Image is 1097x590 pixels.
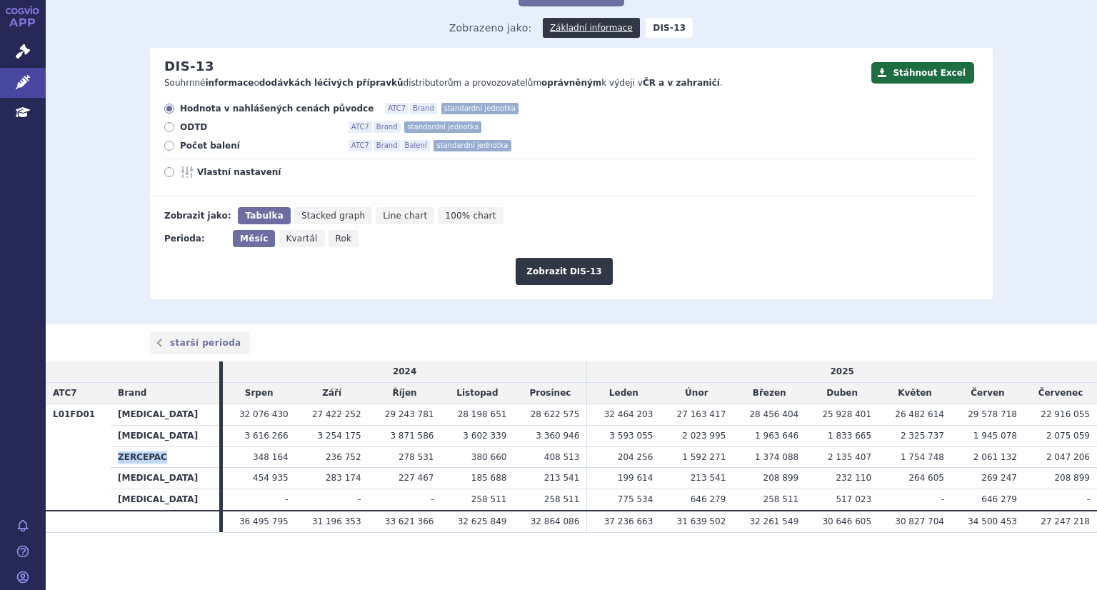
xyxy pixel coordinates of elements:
span: Line chart [383,211,427,221]
strong: dodávkách léčivých přípravků [259,78,404,88]
span: 30 827 704 [895,516,944,526]
span: 32 625 849 [458,516,507,526]
button: Stáhnout Excel [871,62,974,84]
span: 100% chart [445,211,496,221]
span: 258 511 [471,494,507,504]
td: 2024 [223,361,587,382]
span: Brand [118,388,146,398]
span: Zobrazeno jako: [449,18,532,38]
span: - [358,494,361,504]
span: 283 174 [326,473,361,483]
span: 380 660 [471,452,507,462]
span: ODTD [180,121,337,133]
span: 32 464 203 [604,409,653,419]
strong: oprávněným [541,78,601,88]
th: ZERCEPAC [111,446,219,468]
a: Základní informace [543,18,640,38]
span: 25 928 401 [822,409,871,419]
th: [MEDICAL_DATA] [111,425,219,446]
td: Únor [660,383,733,404]
span: 31 639 502 [677,516,726,526]
span: 236 752 [326,452,361,462]
span: 28 622 575 [531,409,580,419]
span: 3 871 586 [390,431,434,441]
span: 2 135 407 [828,452,871,462]
span: ATC7 [349,140,372,151]
span: 269 247 [981,473,1017,483]
th: [MEDICAL_DATA] [111,404,219,425]
span: 3 616 266 [245,431,289,441]
span: Brand [410,103,437,114]
span: ATC7 [53,388,77,398]
span: 31 196 353 [312,516,361,526]
span: Měsíc [240,234,268,244]
th: [MEDICAL_DATA] [111,489,219,511]
span: standardní jednotka [404,121,481,133]
span: ATC7 [385,103,409,114]
span: 258 511 [544,494,580,504]
span: Vlastní nastavení [197,166,354,178]
span: 3 593 055 [609,431,653,441]
span: 2 325 737 [901,431,944,441]
span: 227 467 [399,473,434,483]
td: Červen [951,383,1024,404]
div: Zobrazit jako: [164,207,231,224]
span: 408 513 [544,452,580,462]
span: 29 243 781 [385,409,434,419]
span: 1 833 665 [828,431,871,441]
span: 3 254 175 [318,431,361,441]
span: - [285,494,288,504]
div: Perioda: [164,230,226,247]
span: Hodnota v nahlášených cenách původce [180,103,374,114]
span: 3 360 946 [536,431,579,441]
span: Tabulka [245,211,283,221]
strong: informace [206,78,254,88]
td: Březen [733,383,806,404]
strong: DIS-13 [646,18,693,38]
span: 2 075 059 [1046,431,1090,441]
span: 3 602 339 [463,431,506,441]
span: 1 374 088 [755,452,798,462]
span: 28 456 404 [749,409,798,419]
span: Rok [336,234,352,244]
span: 37 236 663 [604,516,653,526]
td: Červenec [1024,383,1097,404]
span: 208 899 [763,473,799,483]
span: 1 963 646 [755,431,798,441]
span: - [1087,494,1090,504]
span: 199 614 [618,473,653,483]
span: Stacked graph [301,211,365,221]
td: Listopad [441,383,514,404]
span: 30 646 605 [822,516,871,526]
p: Souhrnné o distributorům a provozovatelům k výdeji v . [164,77,864,89]
span: Kvartál [286,234,317,244]
span: 27 163 417 [677,409,726,419]
span: 185 688 [471,473,507,483]
span: Brand [374,140,401,151]
span: ATC7 [349,121,372,133]
span: Brand [374,121,401,133]
th: L01FD01 [46,404,111,510]
span: 32 076 430 [239,409,289,419]
td: Září [296,383,369,404]
td: Srpen [223,383,296,404]
span: 32 261 549 [749,516,798,526]
span: 208 899 [1054,473,1090,483]
td: Prosinec [514,383,586,404]
span: 36 495 795 [239,516,289,526]
span: 29 578 718 [968,409,1017,419]
span: 213 541 [544,473,580,483]
td: Duben [806,383,878,404]
strong: ČR a v zahraničí [643,78,720,88]
span: 2 047 206 [1046,452,1090,462]
span: 204 256 [618,452,653,462]
span: 1 945 078 [973,431,1017,441]
span: - [941,494,944,504]
span: 27 247 218 [1041,516,1090,526]
button: Zobrazit DIS-13 [516,258,612,285]
span: 348 164 [253,452,289,462]
span: 34 500 453 [968,516,1017,526]
span: 454 935 [253,473,289,483]
span: 1 754 748 [901,452,944,462]
td: Leden [587,383,660,404]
